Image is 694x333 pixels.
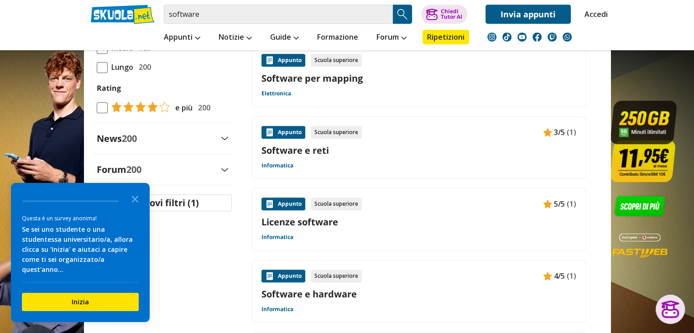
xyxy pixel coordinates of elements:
img: Appunti contenuto [265,199,274,208]
button: ChiediTutor AI [421,5,467,24]
span: 3/5 [554,126,565,138]
a: Informatica [261,162,293,169]
a: Formazione [315,30,360,46]
a: Notizie [216,30,254,46]
div: Appunto [261,270,305,282]
div: Appunto [261,198,305,210]
span: (1) [567,198,576,210]
div: Se sei uno studente o una studentessa universitario/a, allora clicca su 'Inizia' e aiutaci a capi... [22,224,139,275]
button: Close the survey [126,189,144,208]
div: Appunto [261,54,305,67]
img: Appunti contenuto [265,271,274,281]
img: tiktok [502,32,511,42]
span: 200 [135,61,151,73]
a: Ripetizioni [423,30,469,44]
a: Appunti [162,30,203,46]
label: News [97,132,137,145]
div: Scuola superiore [311,198,362,210]
div: Survey [11,183,150,322]
img: Appunti contenuto [265,56,274,65]
span: e più [172,102,193,114]
div: Scuola superiore [311,126,362,139]
button: Search Button [393,5,412,24]
a: Invia appunti [485,5,571,24]
div: Scuola superiore [311,270,362,282]
a: Accedi [584,5,604,24]
img: twitch [548,32,557,42]
a: Informatica [261,306,293,313]
img: tasso di risposta 4+ [108,101,170,112]
span: 200 [194,102,210,114]
img: facebook [532,32,542,42]
a: Forum [374,30,409,46]
div: Scuola superiore [311,54,362,67]
button: Inizia [22,293,139,311]
a: Licenze software [261,216,576,228]
div: Appunto [261,126,305,139]
input: Cerca appunti, riassunti o versioni [164,5,393,24]
img: Appunti contenuto [543,199,552,208]
img: Appunti contenuto [265,128,274,137]
span: 4/5 [554,270,565,282]
a: Software e hardware [261,288,576,300]
a: Guide [268,30,301,46]
span: 200 [126,163,141,176]
img: Appunti contenuto [543,128,552,137]
img: WhatsApp [563,32,572,42]
img: instagram [487,32,496,42]
label: Forum [97,163,141,176]
div: Questa è un survey anonima! [22,214,139,223]
span: (1) [567,126,576,138]
span: 200 [122,132,137,145]
span: (1) [567,270,576,282]
a: Software e reti [261,144,576,156]
button: Rimuovi filtri (1) [93,194,232,211]
span: Lungo [108,61,133,73]
span: 5/5 [554,198,565,210]
img: Apri e chiudi sezione [221,136,228,140]
a: Software per mapping [261,72,576,84]
img: youtube [517,32,527,42]
img: Cerca appunti, riassunti o versioni [396,7,409,21]
a: Elettronica [261,90,291,97]
img: Apri e chiudi sezione [221,168,228,172]
label: Rating [97,82,228,94]
img: Appunti contenuto [543,271,552,281]
div: Chiedi Tutor AI [440,9,462,20]
a: Informatica [261,234,293,241]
